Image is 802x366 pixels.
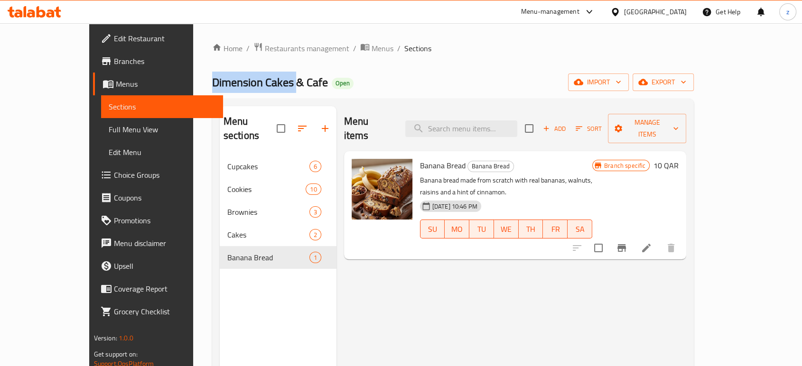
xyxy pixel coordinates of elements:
span: TH [522,222,540,236]
div: Cupcakes6 [220,155,336,178]
a: Menus [360,42,393,55]
button: SU [420,220,445,238]
button: Manage items [608,114,686,143]
span: Edit Restaurant [114,33,215,44]
span: Sections [109,101,215,112]
div: Cookies10 [220,178,336,201]
span: 3 [310,208,321,217]
span: Banana Bread [468,161,513,172]
span: z [786,7,789,17]
a: Full Menu View [101,118,223,141]
button: Sort [573,121,604,136]
button: import [568,73,629,91]
span: Coverage Report [114,283,215,294]
span: Coupons [114,192,215,203]
span: Sections [404,43,431,54]
button: MO [445,220,469,238]
a: Grocery Checklist [93,300,223,323]
span: Open [332,79,354,87]
a: Sections [101,95,223,118]
span: Choice Groups [114,169,215,181]
button: Add section [314,117,336,140]
a: Upsell [93,255,223,277]
span: Promotions [114,215,215,226]
span: Menus [116,78,215,90]
span: 1.0.0 [119,332,133,344]
span: SA [571,222,588,236]
button: export [633,73,694,91]
nav: breadcrumb [212,42,694,55]
span: Cakes [227,229,309,240]
h6: 10 QAR [653,159,679,172]
span: Grocery Checklist [114,306,215,317]
button: delete [660,237,682,259]
li: / [397,43,401,54]
a: Promotions [93,209,223,232]
span: Full Menu View [109,124,215,135]
a: Restaurants management [253,42,349,55]
span: Branch specific [600,161,649,170]
span: TU [473,222,490,236]
div: Open [332,78,354,89]
span: Cupcakes [227,161,309,172]
button: Branch-specific-item [610,237,633,259]
button: WE [494,220,519,238]
span: 1 [310,253,321,262]
a: Edit Menu [101,141,223,164]
span: Add [541,123,567,134]
span: MO [448,222,466,236]
a: Edit Restaurant [93,27,223,50]
span: 6 [310,162,321,171]
span: Brownies [227,206,309,218]
div: items [309,252,321,263]
span: [DATE] 10:46 PM [429,202,481,211]
button: TH [519,220,543,238]
span: 2 [310,230,321,239]
div: Banana Bread1 [220,246,336,269]
span: Edit Menu [109,146,215,158]
span: Upsell [114,260,215,272]
span: Banana Bread [227,252,309,263]
span: Version: [94,332,117,344]
span: 10 [306,185,320,194]
span: Sort sections [291,117,314,140]
p: Banana bread made from scratch with real bananas, walnuts, raisins and a hint of cinnamon. [420,174,592,198]
span: SU [424,222,441,236]
a: Branches [93,50,223,73]
span: Banana Bread [420,158,466,173]
a: Coupons [93,186,223,209]
h2: Menu items [344,114,394,143]
span: Menus [372,43,393,54]
span: Dimension Cakes & Cafe [212,72,328,93]
div: Brownies3 [220,201,336,223]
button: TU [469,220,494,238]
span: Restaurants management [265,43,349,54]
a: Menus [93,73,223,95]
a: Choice Groups [93,164,223,186]
span: export [640,76,686,88]
li: / [353,43,356,54]
div: [GEOGRAPHIC_DATA] [624,7,687,17]
span: import [576,76,621,88]
h2: Menu sections [224,114,277,143]
span: Branches [114,55,215,67]
span: Menu disclaimer [114,238,215,249]
div: Menu-management [521,6,579,18]
li: / [246,43,250,54]
img: Banana Bread [352,159,412,220]
span: Add item [539,121,569,136]
button: SA [568,220,592,238]
span: Select section [519,119,539,138]
div: items [306,183,321,195]
a: Edit menu item [641,242,652,254]
span: WE [498,222,515,236]
span: Select all sections [271,119,291,138]
span: Get support on: [94,348,138,360]
a: Menu disclaimer [93,232,223,255]
span: Cookies [227,183,306,195]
